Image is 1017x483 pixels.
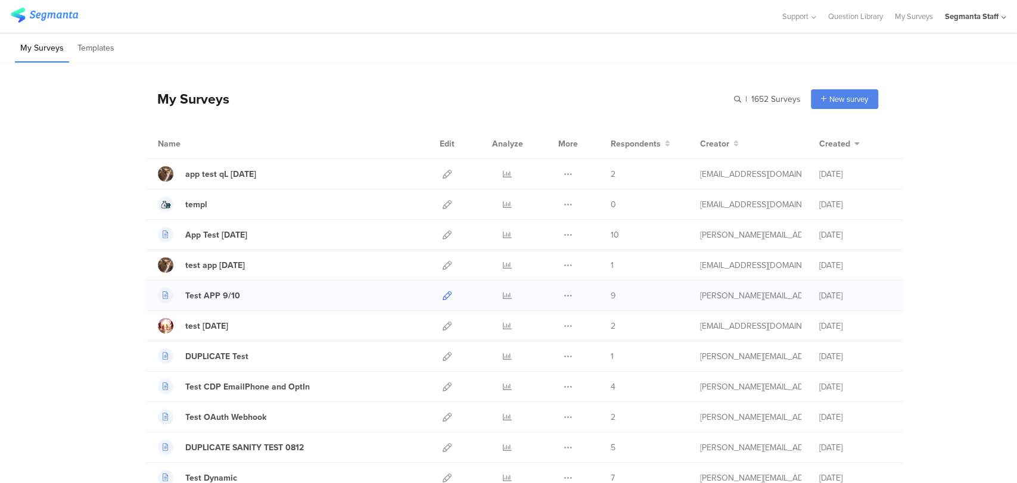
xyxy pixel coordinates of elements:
[819,411,891,423] div: [DATE]
[185,259,245,272] div: test app 10 sep 25
[819,229,891,241] div: [DATE]
[819,138,860,150] button: Created
[744,93,749,105] span: |
[158,440,304,455] a: DUPLICATE SANITY TEST 0812
[185,411,266,423] div: Test OAuth Webhook
[185,289,240,302] div: Test APP 9/10
[819,198,891,211] div: [DATE]
[185,350,248,363] div: DUPLICATE Test
[158,227,247,242] a: App Test [DATE]
[751,93,801,105] span: 1652 Surveys
[11,8,78,23] img: segmanta logo
[185,168,256,180] div: app test qL wed 10 sep
[611,411,615,423] span: 2
[15,35,69,63] li: My Surveys
[700,350,801,363] div: riel@segmanta.com
[819,381,891,393] div: [DATE]
[185,229,247,241] div: App Test 9.10.25
[700,229,801,241] div: riel@segmanta.com
[490,129,525,158] div: Analyze
[700,381,801,393] div: riel@segmanta.com
[700,289,801,302] div: raymund@segmanta.com
[700,411,801,423] div: riel@segmanta.com
[700,138,729,150] span: Creator
[611,441,615,454] span: 5
[819,138,850,150] span: Created
[819,289,891,302] div: [DATE]
[611,350,614,363] span: 1
[185,198,207,211] div: templ
[158,166,256,182] a: app test qL [DATE]
[611,168,615,180] span: 2
[555,129,581,158] div: More
[158,318,228,334] a: test [DATE]
[611,198,616,211] span: 0
[700,198,801,211] div: eliran@segmanta.com
[158,138,229,150] div: Name
[611,138,661,150] span: Respondents
[158,409,266,425] a: Test OAuth Webhook
[819,320,891,332] div: [DATE]
[700,168,801,180] div: eliran@segmanta.com
[819,168,891,180] div: [DATE]
[611,259,614,272] span: 1
[611,320,615,332] span: 2
[72,35,120,63] li: Templates
[819,350,891,363] div: [DATE]
[185,320,228,332] div: test 9.10.25
[611,229,619,241] span: 10
[700,441,801,454] div: raymund@segmanta.com
[145,89,229,109] div: My Surveys
[945,11,999,22] div: Segmanta Staff
[611,381,615,393] span: 4
[434,129,460,158] div: Edit
[185,441,304,454] div: DUPLICATE SANITY TEST 0812
[700,138,739,150] button: Creator
[158,257,245,273] a: test app [DATE]
[829,94,868,105] span: New survey
[611,138,670,150] button: Respondents
[611,289,615,302] span: 9
[158,197,207,212] a: templ
[158,379,310,394] a: Test CDP EmailPhone and OptIn
[782,11,808,22] span: Support
[158,348,248,364] a: DUPLICATE Test
[819,259,891,272] div: [DATE]
[700,320,801,332] div: channelle@segmanta.com
[185,381,310,393] div: Test CDP EmailPhone and OptIn
[700,259,801,272] div: eliran@segmanta.com
[158,288,240,303] a: Test APP 9/10
[819,441,891,454] div: [DATE]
